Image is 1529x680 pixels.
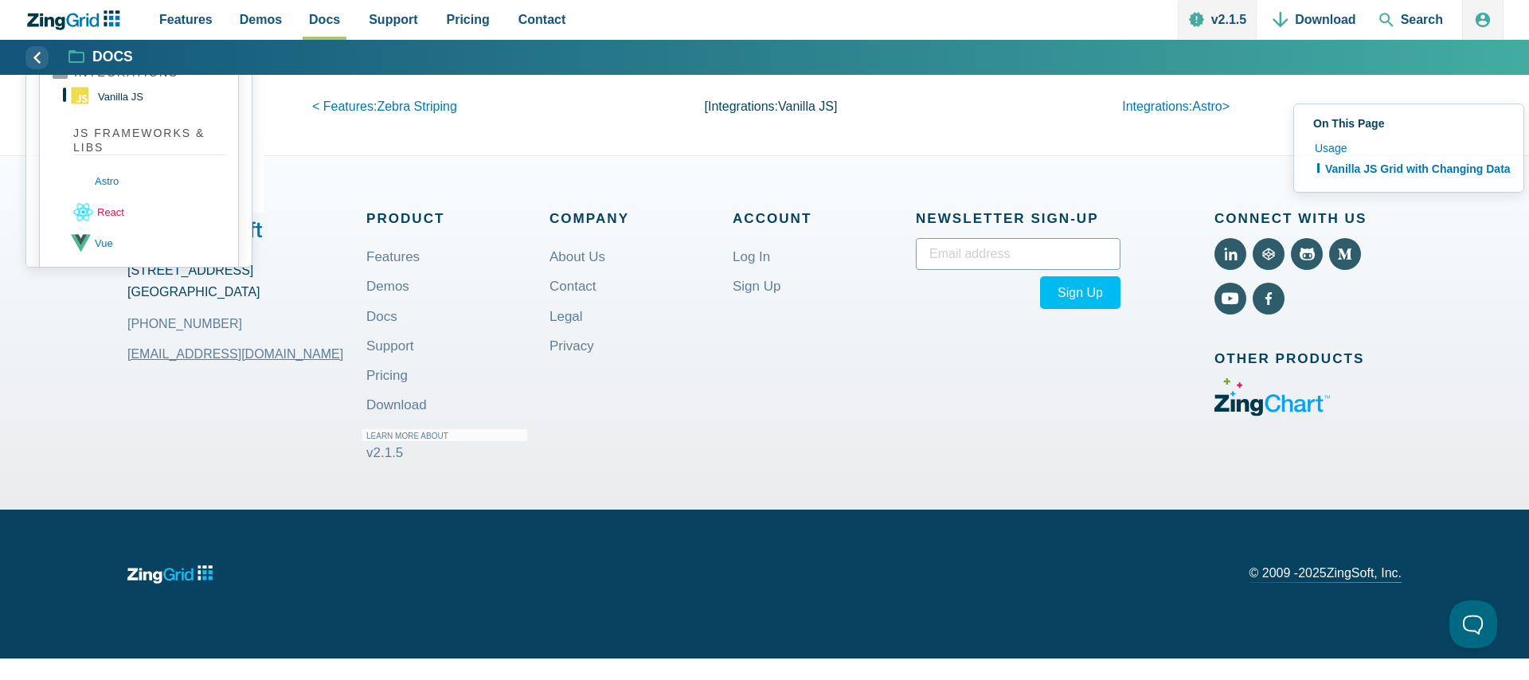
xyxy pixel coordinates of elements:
a: Contact [549,268,596,305]
span: vanilla JS [778,100,834,113]
a: vanilla JS [71,84,225,110]
span: Docs [309,9,340,30]
a: react [73,197,228,228]
a: View Github (External) [1291,238,1323,270]
iframe: Help Scout Beacon - Open [1449,600,1497,648]
a: View YouTube (External) [1214,283,1246,315]
a: integrations:astro> [1122,100,1230,113]
a: ZingGrid logo [127,561,213,588]
a: Log In [733,238,770,276]
span: Product [366,207,549,230]
span: 2025 [1298,566,1327,580]
span: Demos [240,9,282,30]
a: Support [366,327,414,365]
span: Support [369,9,417,30]
a: angular [71,259,225,290]
span: Company [549,207,733,230]
span: astro [1192,100,1222,113]
a: View Medium (External) [1329,238,1361,270]
a: Sign Up [733,268,780,305]
a: Visit ZingChart (External) [1214,405,1330,419]
span: Features [159,9,213,30]
input: Email address [916,238,1120,270]
a: < features:zebra striping [312,100,457,113]
a: View Facebook (External) [1253,283,1285,315]
a: Docs [69,48,133,67]
address: [STREET_ADDRESS] [GEOGRAPHIC_DATA] [127,260,366,334]
a: [PHONE_NUMBER] [127,313,242,334]
a: Pricing [366,357,408,394]
span: Connect With Us [1214,207,1402,230]
a: Download [366,386,427,424]
a: Demos [366,268,409,305]
a: astro [71,166,225,197]
p: © 2009 - ZingSoft, Inc. [1249,567,1402,583]
span: v2.1.5 [366,445,403,460]
a: ZingChart Logo. Click to return to the homepage [25,10,128,30]
a: View Code Pen (External) [1253,238,1285,270]
span: Contact [518,9,566,30]
p: [integrations: ] [618,96,924,117]
small: Learn More About [362,429,527,441]
button: Sign Up [1040,276,1120,309]
strong: Docs [92,50,133,64]
a: [EMAIL_ADDRESS][DOMAIN_NAME] [127,335,343,373]
strong: Js Frameworks & Libs [73,126,225,155]
a: Privacy [549,327,594,365]
span: Account [733,207,916,230]
a: Features [366,238,420,276]
a: About Us [549,238,605,276]
a: Legal [549,298,583,335]
span: Newsletter Sign‑up [916,207,1120,230]
a: View LinkedIn (External) [1214,238,1246,270]
span: Other Products [1214,347,1402,370]
a: vue [71,228,225,259]
span: Pricing [447,9,490,30]
a: Learn More About v2.1.5 [366,416,531,471]
a: Usage [1307,138,1511,158]
a: Vanilla JS Grid with Changing Data [1317,158,1511,179]
span: zebra striping [377,100,457,113]
a: Docs [366,298,397,335]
